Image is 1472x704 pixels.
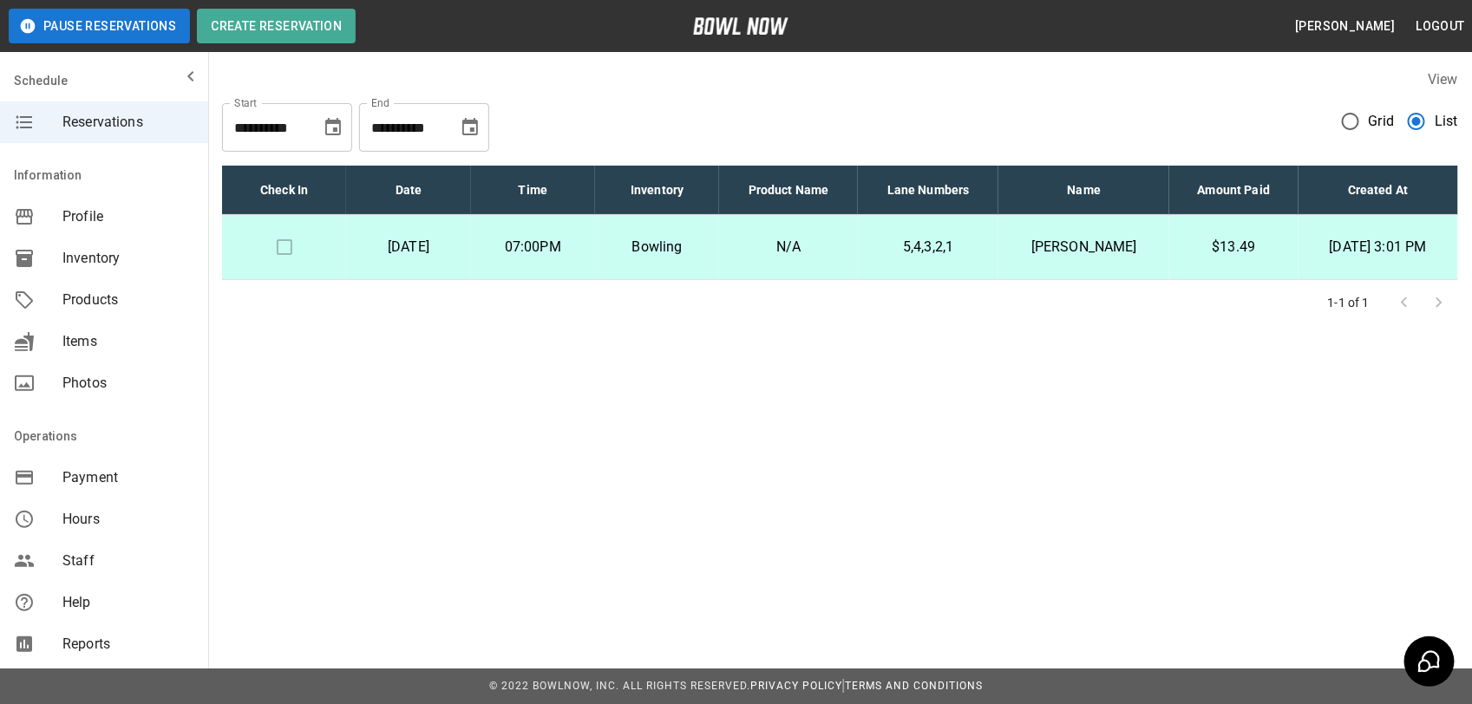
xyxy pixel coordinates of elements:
[62,290,194,310] span: Products
[998,166,1169,215] th: Name
[316,110,350,145] button: Choose date, selected date is Sep 23, 2025
[872,237,985,257] p: 5,4,3,2,1
[62,509,194,530] span: Hours
[62,592,194,613] span: Help
[62,467,194,488] span: Payment
[485,237,581,257] p: 07:00PM
[693,17,788,35] img: logo
[1299,166,1459,215] th: Created At
[750,680,842,692] a: Privacy Policy
[62,373,194,394] span: Photos
[62,248,194,269] span: Inventory
[1183,237,1284,257] p: $13.49
[858,166,998,215] th: Lane Numbers
[62,331,194,352] span: Items
[360,237,456,257] p: [DATE]
[595,166,719,215] th: Inventory
[1410,10,1472,42] button: Logout
[1428,71,1458,88] label: View
[489,680,750,692] span: © 2022 BowlNow, Inc. All Rights Reserved.
[62,551,194,571] span: Staff
[471,166,595,215] th: Time
[453,110,487,145] button: Choose date, selected date is Oct 23, 2025
[1312,237,1445,257] p: [DATE] 3:01 PM
[1435,111,1458,132] span: List
[62,634,194,655] span: Reports
[62,112,194,133] span: Reservations
[1012,237,1155,257] p: [PERSON_NAME]
[845,680,983,692] a: Terms and Conditions
[1288,10,1402,42] button: [PERSON_NAME]
[222,166,346,215] th: Check In
[62,206,194,227] span: Profile
[609,237,705,257] p: Bowling
[9,9,190,43] button: Pause Reservations
[1328,294,1370,311] p: 1-1 of 1
[346,166,470,215] th: Date
[733,237,844,257] p: N/A
[197,9,356,43] button: Create Reservation
[719,166,858,215] th: Product Name
[1169,166,1298,215] th: Amount Paid
[1369,111,1395,132] span: Grid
